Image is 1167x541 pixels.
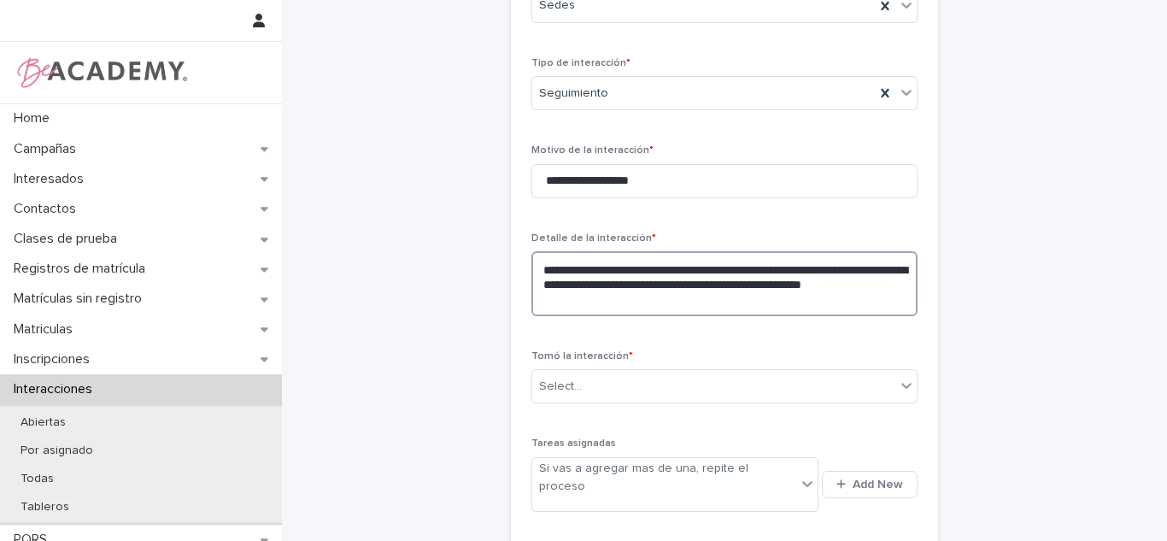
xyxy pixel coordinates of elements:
[7,472,67,486] p: Todas
[539,378,582,396] div: Select...
[7,415,79,430] p: Abiertas
[822,471,918,498] button: Add New
[853,479,903,491] span: Add New
[531,145,654,156] span: Motivo de la interacción
[7,231,131,247] p: Clases de prueba
[7,500,83,515] p: Tableros
[7,141,90,157] p: Campañas
[7,291,155,307] p: Matrículas sin registro
[7,110,63,126] p: Home
[14,56,189,90] img: WPrjXfSUmiLcdUfaYY4Q
[531,438,616,449] span: Tareas asignadas
[531,233,656,244] span: Detalle de la interacción
[539,460,789,496] div: Si vas a agregar mas de una, repite el proceso
[531,58,630,68] span: Tipo de interacción
[7,171,97,187] p: Interesados
[531,351,633,362] span: Tomó la interacción
[7,201,90,217] p: Contactos
[539,85,608,103] span: Seguimiento
[7,351,103,368] p: Inscripciones
[7,261,159,277] p: Registros de matrícula
[7,381,106,397] p: Interacciones
[7,444,107,458] p: Por asignado
[7,321,86,338] p: Matriculas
